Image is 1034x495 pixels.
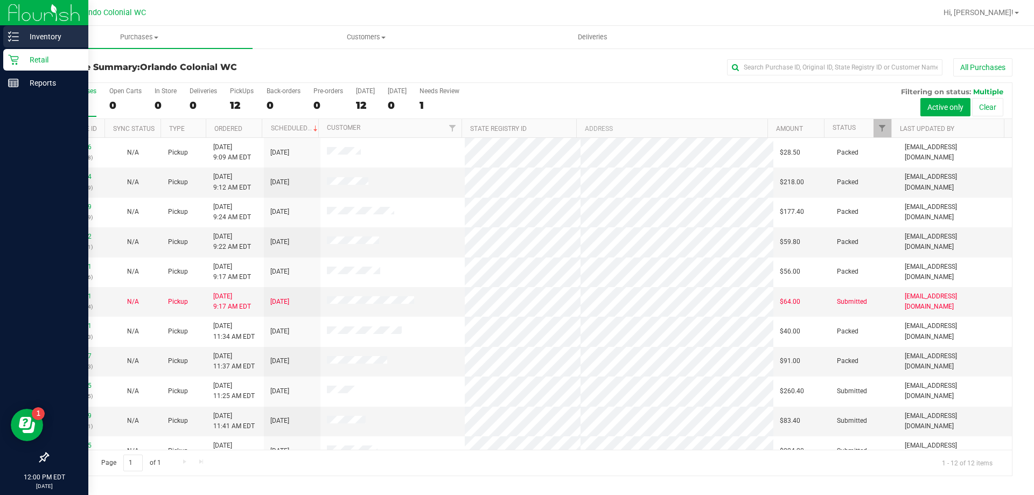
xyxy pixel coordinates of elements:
[127,237,139,247] button: N/A
[230,99,254,111] div: 12
[168,207,188,217] span: Pickup
[213,172,251,192] span: [DATE] 9:12 AM EDT
[190,87,217,95] div: Deliveries
[168,386,188,396] span: Pickup
[905,202,1005,222] span: [EMAIL_ADDRESS][DOMAIN_NAME]
[190,99,217,111] div: 0
[61,173,92,180] a: 11832484
[253,26,479,48] a: Customers
[113,125,155,133] a: Sync Status
[905,411,1005,431] span: [EMAIL_ADDRESS][DOMAIN_NAME]
[833,124,856,131] a: Status
[127,326,139,337] button: N/A
[563,32,622,42] span: Deliveries
[61,442,92,449] a: 11833965
[470,125,527,133] a: State Registry ID
[61,412,92,420] a: 11833939
[168,177,188,187] span: Pickup
[837,177,858,187] span: Packed
[8,54,19,65] inline-svg: Retail
[168,237,188,247] span: Pickup
[127,386,139,396] button: N/A
[270,297,289,307] span: [DATE]
[109,99,142,111] div: 0
[420,87,459,95] div: Needs Review
[420,99,459,111] div: 1
[905,172,1005,192] span: [EMAIL_ADDRESS][DOMAIN_NAME]
[168,267,188,277] span: Pickup
[168,148,188,158] span: Pickup
[61,322,92,330] a: 11833571
[8,78,19,88] inline-svg: Reports
[267,99,301,111] div: 0
[8,31,19,42] inline-svg: Inventory
[313,99,343,111] div: 0
[837,148,858,158] span: Packed
[61,352,92,360] a: 11833667
[780,267,800,277] span: $56.00
[270,416,289,426] span: [DATE]
[905,232,1005,252] span: [EMAIL_ADDRESS][DOMAIN_NAME]
[270,207,289,217] span: [DATE]
[168,416,188,426] span: Pickup
[780,207,804,217] span: $177.40
[109,87,142,95] div: Open Carts
[270,237,289,247] span: [DATE]
[905,262,1005,282] span: [EMAIL_ADDRESS][DOMAIN_NAME]
[270,356,289,366] span: [DATE]
[127,297,139,307] button: N/A
[127,327,139,335] span: Not Applicable
[213,142,251,163] span: [DATE] 9:09 AM EDT
[270,326,289,337] span: [DATE]
[127,178,139,186] span: Not Applicable
[905,351,1005,372] span: [EMAIL_ADDRESS][DOMAIN_NAME]
[92,455,170,471] span: Page of 1
[127,357,139,365] span: Not Applicable
[213,291,251,312] span: [DATE] 9:17 AM EDT
[905,441,1005,461] span: [EMAIL_ADDRESS][DOMAIN_NAME]
[780,297,800,307] span: $64.00
[356,99,375,111] div: 12
[127,387,139,395] span: Not Applicable
[5,472,83,482] p: 12:00 PM EDT
[780,416,800,426] span: $83.40
[901,87,971,96] span: Filtering on status:
[127,417,139,424] span: Not Applicable
[230,87,254,95] div: PickUps
[127,177,139,187] button: N/A
[837,326,858,337] span: Packed
[388,99,407,111] div: 0
[61,292,92,300] a: 11832741
[127,416,139,426] button: N/A
[127,356,139,366] button: N/A
[127,267,139,277] button: N/A
[780,177,804,187] span: $218.00
[837,386,867,396] span: Submitted
[837,237,858,247] span: Packed
[127,149,139,156] span: Not Applicable
[127,148,139,158] button: N/A
[356,87,375,95] div: [DATE]
[727,59,942,75] input: Search Purchase ID, Original ID, State Registry ID or Customer Name...
[780,356,800,366] span: $91.00
[576,119,767,138] th: Address
[127,446,139,456] button: N/A
[26,32,253,42] span: Purchases
[905,381,1005,401] span: [EMAIL_ADDRESS][DOMAIN_NAME]
[780,237,800,247] span: $59.80
[213,232,251,252] span: [DATE] 9:22 AM EDT
[479,26,706,48] a: Deliveries
[127,238,139,246] span: Not Applicable
[127,268,139,275] span: Not Applicable
[61,143,92,151] a: 11832406
[267,87,301,95] div: Back-orders
[127,298,139,305] span: Not Applicable
[271,124,320,132] a: Scheduled
[155,87,177,95] div: In Store
[270,386,289,396] span: [DATE]
[780,386,804,396] span: $260.40
[270,148,289,158] span: [DATE]
[127,447,139,455] span: Not Applicable
[776,125,803,133] a: Amount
